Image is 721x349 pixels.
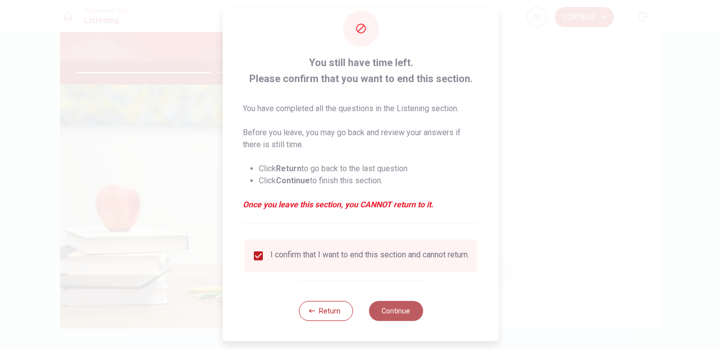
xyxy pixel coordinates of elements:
button: Return [298,301,352,321]
div: I confirm that I want to end this section and cannot return. [270,250,469,262]
li: Click to go back to the last question [259,163,479,175]
p: You have completed all the questions in the Listening section. [243,103,479,115]
strong: Continue [276,176,310,185]
p: Before you leave, you may go back and review your answers if there is still time. [243,127,479,151]
button: Continue [369,301,423,321]
strong: Return [276,164,301,173]
li: Click to finish this section. [259,175,479,187]
span: You still have time left. Please confirm that you want to end this section. [243,55,479,87]
em: Once you leave this section, you CANNOT return to it. [243,199,479,211]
